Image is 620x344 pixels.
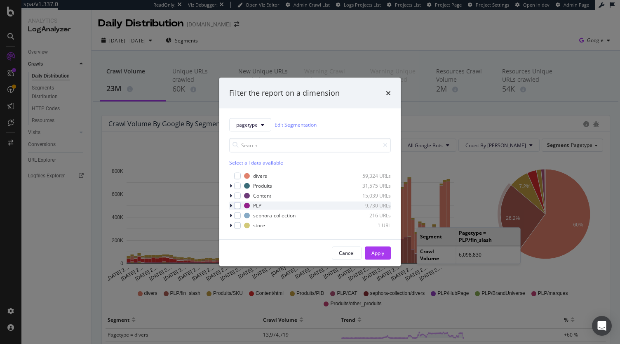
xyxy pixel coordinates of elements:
div: Produits [253,182,272,189]
div: 9,730 URLs [350,202,391,209]
div: store [253,222,265,229]
div: Content [253,192,271,199]
input: Search [229,138,391,152]
div: divers [253,172,267,179]
div: 15,039 URLs [350,192,391,199]
div: 1 URL [350,222,391,229]
div: sephora-collection [253,212,296,219]
a: Edit Segmentation [275,120,317,129]
div: 59,324 URLs [350,172,391,179]
div: Filter the report on a dimension [229,88,340,99]
button: pagetype [229,118,271,131]
div: 216 URLs [350,212,391,219]
div: PLP [253,202,261,209]
div: Open Intercom Messenger [592,316,612,336]
div: modal [219,78,401,266]
div: Apply [371,250,384,257]
button: Apply [365,246,391,259]
div: 31,575 URLs [350,182,391,189]
button: Cancel [332,246,362,259]
div: Cancel [339,250,355,257]
span: pagetype [236,121,258,128]
div: times [386,88,391,99]
div: Select all data available [229,159,391,166]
